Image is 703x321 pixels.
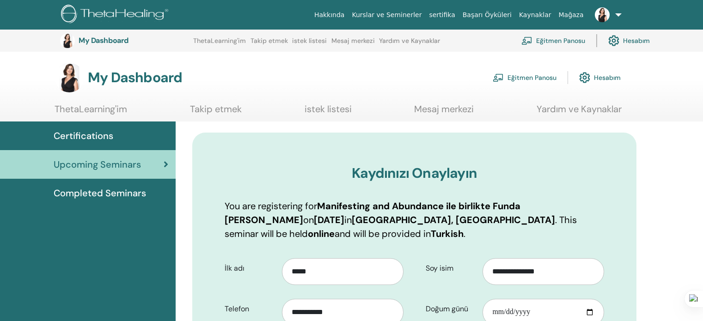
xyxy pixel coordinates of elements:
[521,30,585,51] a: Eğitmen Panosu
[55,63,84,92] img: default.jpg
[419,260,483,277] label: Soy isim
[537,103,622,121] a: Yardım ve Kaynaklar
[54,186,146,200] span: Completed Seminars
[352,214,555,226] b: [GEOGRAPHIC_DATA], [GEOGRAPHIC_DATA]
[292,37,327,52] a: istek listesi
[459,6,515,24] a: Başarı Öyküleri
[608,33,619,48] img: cog.svg
[425,6,458,24] a: sertifika
[190,103,242,121] a: Takip etmek
[225,165,604,182] h3: Kaydınızı Onaylayın
[331,37,375,52] a: Mesaj merkezi
[493,67,556,88] a: Eğitmen Panosu
[419,300,483,318] label: Doğum günü
[218,300,282,318] label: Telefon
[54,129,113,143] span: Certifications
[54,157,141,171] span: Upcoming Seminars
[61,5,171,25] img: logo.png
[608,30,650,51] a: Hesabım
[493,73,504,82] img: chalkboard-teacher.svg
[79,36,171,45] h3: My Dashboard
[595,7,610,22] img: default.jpg
[579,67,621,88] a: Hesabım
[579,70,590,85] img: cog.svg
[308,228,335,240] b: online
[314,214,344,226] b: [DATE]
[311,6,348,24] a: Hakkında
[515,6,555,24] a: Kaynaklar
[225,199,604,241] p: You are registering for on in . This seminar will be held and will be provided in .
[521,36,532,45] img: chalkboard-teacher.svg
[251,37,288,52] a: Takip etmek
[60,33,75,48] img: default.jpg
[431,228,464,240] b: Turkish
[414,103,474,121] a: Mesaj merkezi
[218,260,282,277] label: İlk adı
[305,103,352,121] a: istek listesi
[88,69,182,86] h3: My Dashboard
[225,200,520,226] b: Manifesting and Abundance ile birlikte Funda [PERSON_NAME]
[55,103,127,121] a: ThetaLearning'im
[555,6,587,24] a: Mağaza
[193,37,246,52] a: ThetaLearning'im
[348,6,425,24] a: Kurslar ve Seminerler
[379,37,440,52] a: Yardım ve Kaynaklar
